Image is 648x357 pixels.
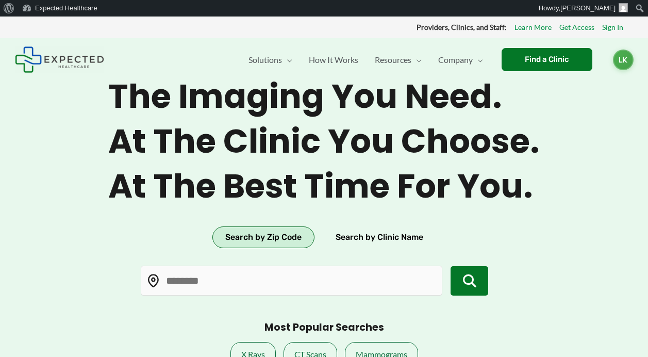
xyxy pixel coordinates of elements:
[301,42,367,78] a: How It Works
[108,77,540,117] span: The imaging you need.
[438,42,473,78] span: Company
[417,23,507,31] strong: Providers, Clinics, and Staff:
[613,50,634,70] a: LK
[248,42,282,78] span: Solutions
[212,226,314,248] button: Search by Zip Code
[560,4,616,12] span: [PERSON_NAME]
[502,48,592,71] a: Find a Clinic
[430,42,491,78] a: CompanyMenu Toggle
[411,42,422,78] span: Menu Toggle
[375,42,411,78] span: Resources
[264,321,384,334] h3: Most Popular Searches
[559,21,594,34] a: Get Access
[282,42,292,78] span: Menu Toggle
[240,42,491,78] nav: Primary Site Navigation
[323,226,436,248] button: Search by Clinic Name
[473,42,483,78] span: Menu Toggle
[15,46,104,73] img: Expected Healthcare Logo - side, dark font, small
[309,42,358,78] span: How It Works
[147,274,160,288] img: Location pin
[514,21,552,34] a: Learn More
[108,122,540,161] span: At the clinic you choose.
[240,42,301,78] a: SolutionsMenu Toggle
[367,42,430,78] a: ResourcesMenu Toggle
[602,21,623,34] a: Sign In
[108,167,540,206] span: At the best time for you.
